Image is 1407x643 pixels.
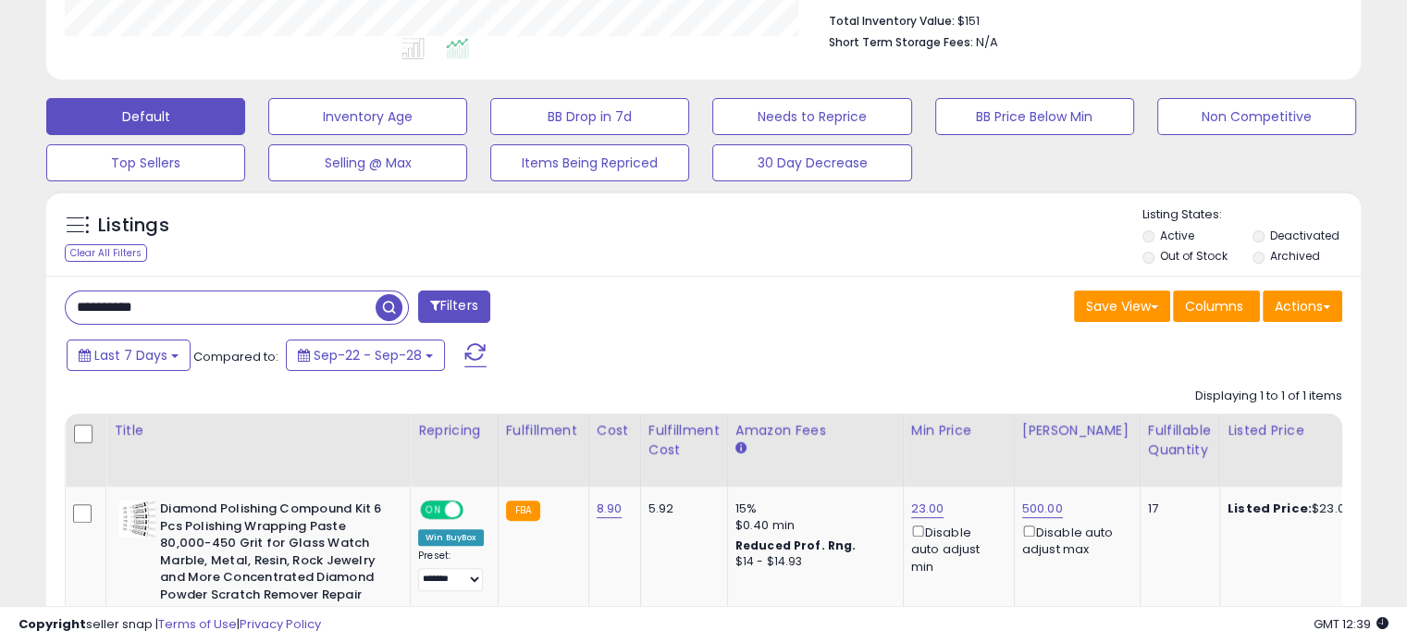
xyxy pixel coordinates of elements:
div: Win BuyBox [418,529,484,546]
div: Listed Price [1228,421,1388,440]
small: FBA [506,501,540,521]
button: Columns [1173,291,1260,322]
button: Filters [418,291,490,323]
button: Inventory Age [268,98,467,135]
button: BB Drop in 7d [490,98,689,135]
button: Sep-22 - Sep-28 [286,340,445,371]
button: go back [12,7,47,43]
div: [DATE] [15,142,355,167]
button: Selling @ Max [268,144,467,181]
button: BB Price Below Min [935,98,1134,135]
p: Active [90,23,127,42]
div: Adam says… [15,433,355,476]
b: Listed Price: [1228,500,1312,517]
div: Title [114,421,402,440]
button: Home [290,7,325,43]
b: Diamond Polishing Compound Kit 6 Pcs Polishing Wrapping Paste 80,000-450 Grit for Glass Watch Mar... [160,501,385,608]
span: ON [422,502,445,518]
div: seller snap | | [19,616,321,634]
div: Fulfillable Quantity [1148,421,1212,460]
div: Disable auto adjust max [1022,522,1126,558]
span: Columns [1185,297,1243,315]
label: Out of Stock [1160,248,1228,264]
button: Default [46,98,245,135]
b: [PERSON_NAME] [80,439,183,451]
button: Top Sellers [46,144,245,181]
div: joined the conversation [80,437,315,453]
div: 5.92 [648,501,713,517]
div: Fame says… [15,167,355,403]
div: [PERSON_NAME] [1022,421,1132,440]
div: Cost [597,421,633,440]
button: Last 7 Days [67,340,191,371]
div: Repricing [418,421,490,440]
button: Actions [1263,291,1342,322]
span: Sep-22 - Sep-28 [314,346,422,365]
div: $23.00 [1228,501,1381,517]
label: Deactivated [1269,228,1339,243]
button: Upload attachment [29,561,43,575]
h5: Listings [98,213,169,239]
a: Privacy Policy [240,615,321,633]
img: Profile image for Adam [53,10,82,40]
div: 15% [735,501,889,517]
div: $0.40 min [735,517,889,534]
button: Items Being Repriced [490,144,689,181]
span: Compared to: [193,348,278,365]
a: 500.00 [1022,500,1063,518]
a: 8.90 [597,500,623,518]
button: 30 Day Decrease [712,144,911,181]
div: Close [325,7,358,41]
button: Non Competitive [1157,98,1356,135]
div: Displaying 1 to 1 of 1 items [1195,388,1342,405]
span: N/A [976,33,998,51]
span: Last 7 Days [94,346,167,365]
button: Start recording [117,561,132,575]
div: $14 - $14.93 [735,554,889,570]
button: Needs to Reprice [712,98,911,135]
div: 1. When we choose the annual plan, will the total amount be charged at once, or will $425 be char... [81,178,340,377]
b: Reduced Prof. Rng. [735,538,857,553]
div: Fulfillment Cost [648,421,720,460]
div: 1. When we choose the annual plan, will the total amount be charged at once, or will $425 be char... [67,167,355,389]
label: Archived [1269,248,1319,264]
textarea: Message… [16,522,354,553]
label: Active [1160,228,1194,243]
img: 416a+UEJNLL._SL40_.jpg [118,501,155,538]
div: [PERSON_NAME] ​ [30,80,289,116]
div: Preset: [418,550,484,591]
p: Listing States: [1142,206,1361,224]
a: Terms of Use [158,615,237,633]
h1: [PERSON_NAME] [90,9,210,23]
div: New messages divider [15,417,355,418]
strong: Copyright [19,615,86,633]
div: Let me know your thoughts. [30,52,289,70]
div: Hi Fame. Jumping in to answer your questions. [30,487,289,523]
span: 2025-10-6 12:39 GMT [1314,615,1388,633]
b: Short Term Storage Fees: [829,34,973,50]
div: Fulfillment [506,421,581,440]
div: Min Price [911,421,1006,440]
a: 23.00 [911,500,944,518]
span: OFF [461,502,490,518]
button: Send a message… [317,553,347,583]
li: $151 [829,8,1328,31]
img: Profile image for Adam [56,436,74,454]
div: Clear All Filters [65,244,147,262]
div: 17 [1148,501,1205,517]
button: Emoji picker [58,561,73,575]
b: Total Inventory Value: [829,13,955,29]
small: Amazon Fees. [735,440,747,457]
div: Amazon Fees [735,421,895,440]
button: Gif picker [88,561,103,575]
div: Disable auto adjust min [911,522,1000,575]
button: Save View [1074,291,1170,322]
